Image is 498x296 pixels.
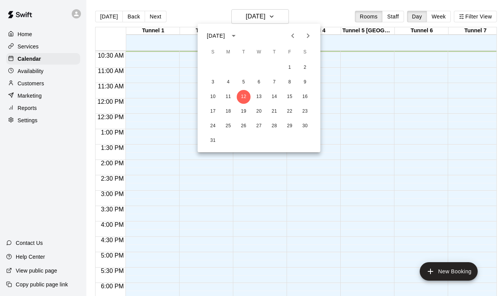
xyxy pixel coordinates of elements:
[221,119,235,133] button: 25
[285,28,300,43] button: Previous month
[221,90,235,104] button: 11
[300,28,316,43] button: Next month
[206,90,220,104] button: 10
[267,90,281,104] button: 14
[252,105,266,118] button: 20
[206,75,220,89] button: 3
[298,61,312,75] button: 2
[206,105,220,118] button: 17
[237,45,251,60] span: Tuesday
[252,75,266,89] button: 6
[206,134,220,148] button: 31
[283,75,297,89] button: 8
[298,105,312,118] button: 23
[221,75,235,89] button: 4
[298,45,312,60] span: Saturday
[252,45,266,60] span: Wednesday
[237,105,251,118] button: 19
[221,45,235,60] span: Monday
[252,90,266,104] button: 13
[283,105,297,118] button: 22
[267,45,281,60] span: Thursday
[206,119,220,133] button: 24
[267,119,281,133] button: 28
[237,119,251,133] button: 26
[267,75,281,89] button: 7
[227,29,240,42] button: calendar view is open, switch to year view
[252,119,266,133] button: 27
[221,105,235,118] button: 18
[283,119,297,133] button: 29
[283,45,297,60] span: Friday
[283,90,297,104] button: 15
[207,32,225,40] div: [DATE]
[237,90,251,104] button: 12
[298,90,312,104] button: 16
[267,105,281,118] button: 21
[298,119,312,133] button: 30
[283,61,297,75] button: 1
[206,45,220,60] span: Sunday
[298,75,312,89] button: 9
[237,75,251,89] button: 5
